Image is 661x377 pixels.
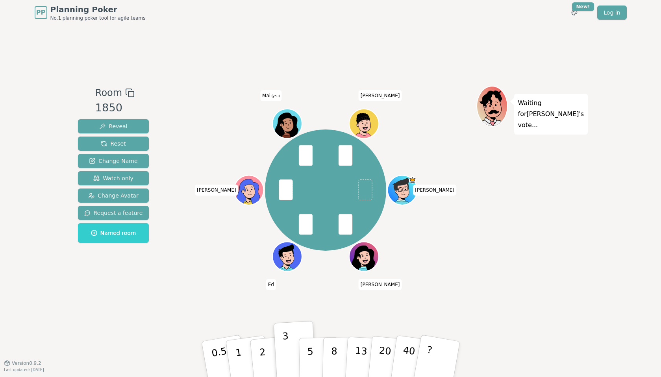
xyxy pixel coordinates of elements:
[95,100,135,116] div: 1850
[518,98,584,131] p: Waiting for [PERSON_NAME] 's vote...
[273,110,301,137] button: Click to change your avatar
[359,279,402,290] span: Click to change your name
[84,209,143,217] span: Request a feature
[4,368,44,372] span: Last updated: [DATE]
[35,4,146,21] a: PPPlanning PokerNo.1 planning poker tool for agile teams
[78,206,149,220] button: Request a feature
[88,192,139,200] span: Change Avatar
[12,360,41,366] span: Version 0.9.2
[78,223,149,243] button: Named room
[50,15,146,21] span: No.1 planning poker tool for agile teams
[78,188,149,203] button: Change Avatar
[4,360,41,366] button: Version0.9.2
[195,185,238,196] span: Click to change your name
[93,174,133,182] span: Watch only
[260,90,282,101] span: Click to change your name
[91,229,136,237] span: Named room
[266,279,276,290] span: Click to change your name
[567,6,581,20] button: New!
[78,119,149,133] button: Reveal
[78,137,149,151] button: Reset
[572,2,594,11] div: New!
[359,90,402,101] span: Click to change your name
[597,6,626,20] a: Log in
[270,94,280,98] span: (you)
[89,157,137,165] span: Change Name
[78,171,149,185] button: Watch only
[413,185,456,196] span: Click to change your name
[36,8,45,17] span: PP
[282,331,291,373] p: 3
[409,176,416,184] span: Alex is the host
[78,154,149,168] button: Change Name
[95,86,122,100] span: Room
[50,4,146,15] span: Planning Poker
[101,140,126,148] span: Reset
[99,122,127,130] span: Reveal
